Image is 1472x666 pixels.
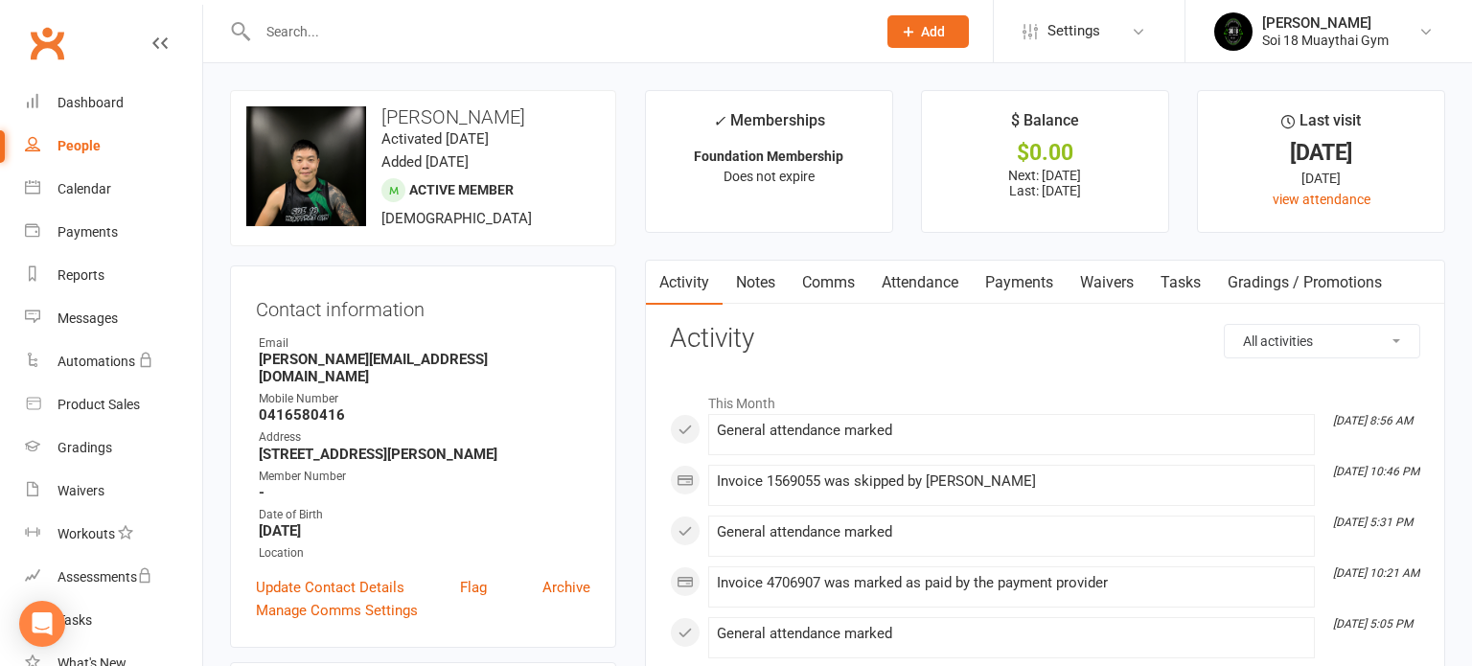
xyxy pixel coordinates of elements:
[57,483,104,498] div: Waivers
[256,576,404,599] a: Update Contact Details
[252,18,862,45] input: Search...
[25,81,202,125] a: Dashboard
[789,261,868,305] a: Comms
[409,182,514,197] span: Active member
[25,426,202,470] a: Gradings
[25,513,202,556] a: Workouts
[921,24,945,39] span: Add
[1147,261,1214,305] a: Tasks
[25,599,202,642] a: Tasks
[25,556,202,599] a: Assessments
[259,484,590,501] strong: -
[57,267,104,283] div: Reports
[259,390,590,408] div: Mobile Number
[1214,261,1395,305] a: Gradings / Promotions
[670,383,1420,414] li: This Month
[25,297,202,340] a: Messages
[256,599,418,622] a: Manage Comms Settings
[1273,192,1370,207] a: view attendance
[717,626,1306,642] div: General attendance marked
[57,95,124,110] div: Dashboard
[259,544,590,563] div: Location
[259,506,590,524] div: Date of Birth
[1214,12,1253,51] img: thumb_image1716960047.png
[259,522,590,540] strong: [DATE]
[25,125,202,168] a: People
[57,397,140,412] div: Product Sales
[259,406,590,424] strong: 0416580416
[460,576,487,599] a: Flag
[259,468,590,486] div: Member Number
[57,181,111,196] div: Calendar
[713,112,725,130] i: ✓
[57,138,101,153] div: People
[381,210,532,227] span: [DEMOGRAPHIC_DATA]
[57,310,118,326] div: Messages
[717,524,1306,540] div: General attendance marked
[868,261,972,305] a: Attendance
[694,149,843,164] strong: Foundation Membership
[972,261,1067,305] a: Payments
[256,291,590,320] h3: Contact information
[259,334,590,353] div: Email
[1011,108,1079,143] div: $ Balance
[259,351,590,385] strong: [PERSON_NAME][EMAIL_ADDRESS][DOMAIN_NAME]
[1333,516,1413,529] i: [DATE] 5:31 PM
[57,354,135,369] div: Automations
[1262,14,1389,32] div: [PERSON_NAME]
[542,576,590,599] a: Archive
[25,383,202,426] a: Product Sales
[381,153,469,171] time: Added [DATE]
[25,340,202,383] a: Automations
[25,470,202,513] a: Waivers
[887,15,969,48] button: Add
[57,612,92,628] div: Tasks
[246,106,600,127] h3: [PERSON_NAME]
[939,168,1151,198] p: Next: [DATE] Last: [DATE]
[717,575,1306,591] div: Invoice 4706907 was marked as paid by the payment provider
[1281,108,1361,143] div: Last visit
[1067,261,1147,305] a: Waivers
[724,169,815,184] span: Does not expire
[646,261,723,305] a: Activity
[1215,168,1427,189] div: [DATE]
[1047,10,1100,53] span: Settings
[717,423,1306,439] div: General attendance marked
[23,19,71,67] a: Clubworx
[1333,566,1419,580] i: [DATE] 10:21 AM
[25,254,202,297] a: Reports
[717,473,1306,490] div: Invoice 1569055 was skipped by [PERSON_NAME]
[57,569,152,585] div: Assessments
[57,224,118,240] div: Payments
[1262,32,1389,49] div: Soi 18 Muaythai Gym
[57,526,115,541] div: Workouts
[57,440,112,455] div: Gradings
[670,324,1420,354] h3: Activity
[1333,414,1413,427] i: [DATE] 8:56 AM
[1333,465,1419,478] i: [DATE] 10:46 PM
[381,130,489,148] time: Activated [DATE]
[25,211,202,254] a: Payments
[25,168,202,211] a: Calendar
[713,108,825,144] div: Memberships
[259,446,590,463] strong: [STREET_ADDRESS][PERSON_NAME]
[939,143,1151,163] div: $0.00
[1215,143,1427,163] div: [DATE]
[259,428,590,447] div: Address
[1333,617,1413,631] i: [DATE] 5:05 PM
[19,601,65,647] div: Open Intercom Messenger
[246,106,366,226] img: image1747280369.png
[723,261,789,305] a: Notes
